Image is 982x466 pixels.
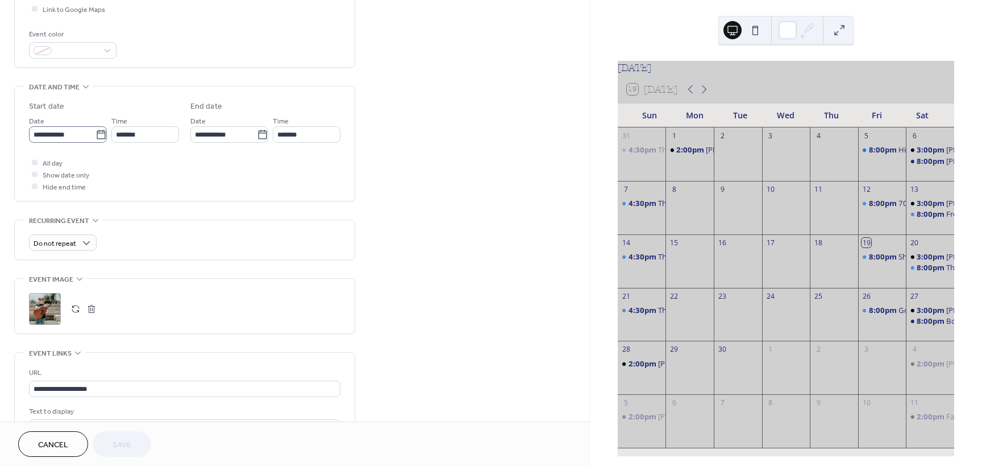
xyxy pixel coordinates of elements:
span: 3:00pm [917,305,946,315]
div: 28 [621,345,631,354]
div: 5 [862,131,871,141]
span: 8:00pm [917,209,946,219]
div: 2 [814,345,823,354]
div: 4 [814,131,823,141]
div: 29 [669,345,679,354]
div: Mike Bustin on the Poopdeck [906,358,954,369]
div: 6 [669,398,679,408]
div: High & Mighty [898,145,947,155]
div: 3 [765,131,775,141]
div: 15 [669,238,679,248]
div: Mon [672,104,718,127]
div: Justin Burk on the Poopdeck [618,411,666,422]
div: 31 [621,131,631,141]
div: 4 [910,345,919,354]
button: Cancel [18,431,88,457]
div: Andrea Lyn Duo on the Poopdeck [906,305,954,315]
div: 21 [621,291,631,301]
div: Start date [29,101,64,113]
div: The Jorgensen's Band [618,251,666,262]
div: 8 [765,398,775,408]
div: The [PERSON_NAME] Band [658,198,750,208]
div: [PERSON_NAME] on the Poopdeck [658,358,775,369]
span: 4:30pm [629,251,658,262]
span: Recurring event [29,215,89,227]
div: Free & Easy [906,209,954,219]
div: [DATE] [618,61,954,76]
span: Hide end time [43,182,86,193]
div: 14 [621,238,631,248]
div: 26 [862,291,871,301]
div: 11 [910,398,919,408]
div: 23 [718,291,727,301]
div: ; [29,293,61,325]
span: Time [273,116,289,127]
span: 8:00pm [869,251,898,262]
div: 2 [718,131,727,141]
div: The Jorgensen's Labor Day Marathon [618,145,666,155]
span: 2:00pm [917,411,946,422]
div: Joe Flip on the Poopdeck [906,198,954,208]
div: Fri [854,104,900,127]
div: 70's Magic Sunshine Band [858,198,906,208]
span: 8:00pm [917,156,946,166]
div: Johnny Clueless Band [906,156,954,166]
div: Text to display [29,406,338,418]
span: Show date only [43,170,89,182]
div: Wed [763,104,809,127]
div: Dave Burkart on the Poopdeck [665,145,714,155]
div: 13 [910,184,919,194]
div: End date [190,101,222,113]
span: 3:00pm [917,145,946,155]
div: 9 [814,398,823,408]
span: 4:30pm [629,145,658,155]
div: 12 [862,184,871,194]
div: Tue [718,104,763,127]
div: Faydra on the Poopdeck [906,411,954,422]
div: Dave Burkart on the Poopdeck [906,145,954,155]
div: 6 [910,131,919,141]
span: 2:00pm [917,358,946,369]
div: 19 [862,238,871,248]
div: URL [29,367,338,379]
div: Show Me Your Hits [898,251,963,262]
div: 30 [718,345,727,354]
div: High & Mighty [858,145,906,155]
span: 4:30pm [629,198,658,208]
span: 8:00pm [869,145,898,155]
div: 10 [765,184,775,194]
span: All day [43,158,63,170]
span: 2:00pm [629,358,658,369]
div: 16 [718,238,727,248]
div: 5 [621,398,631,408]
div: 8 [669,184,679,194]
div: Sun [627,104,672,127]
span: 8:00pm [869,198,898,208]
div: 1 [765,345,775,354]
div: The [PERSON_NAME] Band [658,251,750,262]
span: Event image [29,274,73,286]
span: 3:00pm [917,251,946,262]
div: Show Me Your Hits [858,251,906,262]
div: [PERSON_NAME] on the Poopdeck [706,145,823,155]
div: Good For Gary [858,305,906,315]
span: 2:00pm [676,145,706,155]
div: 18 [814,238,823,248]
span: Link to Google Maps [43,4,105,16]
span: Do not repeat [34,237,76,250]
span: 4:30pm [629,305,658,315]
div: The Jorgensen's Band [618,198,666,208]
div: 9 [718,184,727,194]
div: 17 [765,238,775,248]
div: 25 [814,291,823,301]
span: Event links [29,348,72,360]
span: Cancel [38,439,68,451]
span: 3:00pm [917,198,946,208]
div: Thu [809,104,854,127]
span: Time [111,116,127,127]
div: Event color [29,28,114,40]
div: 27 [910,291,919,301]
div: 7 [621,184,631,194]
div: The Jorgensen's Band [618,305,666,315]
span: Date [29,116,44,127]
